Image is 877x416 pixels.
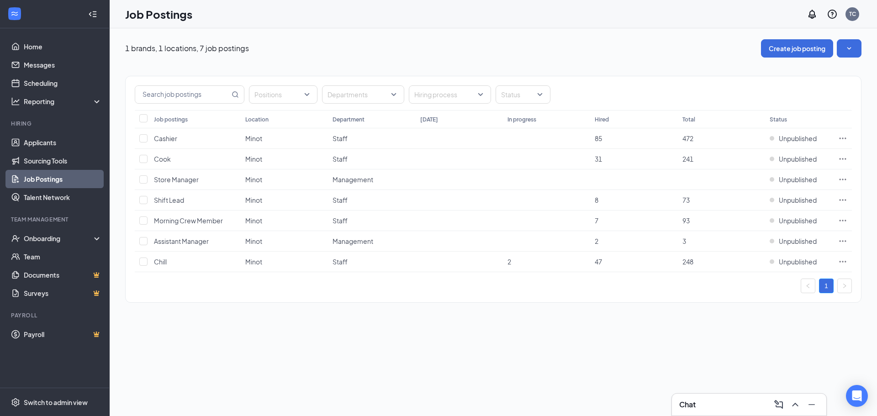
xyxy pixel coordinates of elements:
[135,86,230,103] input: Search job postings
[245,196,262,204] span: Minot
[779,195,817,205] span: Unpublished
[507,258,511,266] span: 2
[241,252,328,272] td: Minot
[328,149,415,169] td: Staff
[245,116,269,123] div: Location
[245,216,262,225] span: Minot
[24,97,102,106] div: Reporting
[819,279,833,293] a: 1
[838,134,847,143] svg: Ellipses
[416,110,503,128] th: [DATE]
[806,399,817,410] svg: Minimize
[595,237,598,245] span: 2
[333,175,373,184] span: Management
[838,237,847,246] svg: Ellipses
[154,134,177,142] span: Cashier
[24,234,94,243] div: Onboarding
[24,37,102,56] a: Home
[154,237,209,245] span: Assistant Manager
[846,385,868,407] div: Open Intercom Messenger
[241,190,328,211] td: Minot
[682,134,693,142] span: 472
[838,216,847,225] svg: Ellipses
[11,120,100,127] div: Hiring
[241,211,328,231] td: Minot
[788,397,803,412] button: ChevronUp
[503,110,590,128] th: In progress
[801,279,815,293] li: Previous Page
[245,155,262,163] span: Minot
[842,283,847,289] span: right
[333,216,348,225] span: Staff
[24,188,102,206] a: Talent Network
[849,10,856,18] div: TC
[328,169,415,190] td: Management
[838,195,847,205] svg: Ellipses
[154,196,184,204] span: Shift Lead
[24,266,102,284] a: DocumentsCrown
[761,39,833,58] button: Create job posting
[11,97,20,106] svg: Analysis
[682,196,690,204] span: 73
[24,133,102,152] a: Applicants
[245,237,262,245] span: Minot
[779,257,817,266] span: Unpublished
[125,43,249,53] p: 1 brands, 1 locations, 7 job postings
[779,154,817,163] span: Unpublished
[24,56,102,74] a: Messages
[801,279,815,293] button: left
[24,152,102,170] a: Sourcing Tools
[827,9,838,20] svg: QuestionInfo
[807,9,818,20] svg: Notifications
[678,110,765,128] th: Total
[245,134,262,142] span: Minot
[24,74,102,92] a: Scheduling
[11,398,20,407] svg: Settings
[837,39,861,58] button: SmallChevronDown
[837,279,852,293] li: Next Page
[679,400,696,410] h3: Chat
[232,91,239,98] svg: MagnifyingGlass
[328,211,415,231] td: Staff
[154,116,188,123] div: Job postings
[333,258,348,266] span: Staff
[328,190,415,211] td: Staff
[838,154,847,163] svg: Ellipses
[125,6,192,22] h1: Job Postings
[333,237,373,245] span: Management
[154,155,171,163] span: Cook
[24,247,102,266] a: Team
[24,170,102,188] a: Job Postings
[154,216,223,225] span: Morning Crew Member
[773,399,784,410] svg: ComposeMessage
[595,134,602,142] span: 85
[779,216,817,225] span: Unpublished
[682,237,686,245] span: 3
[771,397,786,412] button: ComposeMessage
[595,216,598,225] span: 7
[837,279,852,293] button: right
[24,284,102,302] a: SurveysCrown
[241,169,328,190] td: Minot
[245,258,262,266] span: Minot
[838,175,847,184] svg: Ellipses
[241,149,328,169] td: Minot
[779,134,817,143] span: Unpublished
[11,216,100,223] div: Team Management
[241,128,328,149] td: Minot
[765,110,834,128] th: Status
[682,155,693,163] span: 241
[333,196,348,204] span: Staff
[241,231,328,252] td: Minot
[779,175,817,184] span: Unpublished
[328,252,415,272] td: Staff
[682,258,693,266] span: 248
[333,116,365,123] div: Department
[88,10,97,19] svg: Collapse
[804,397,819,412] button: Minimize
[682,216,690,225] span: 93
[595,258,602,266] span: 47
[819,279,834,293] li: 1
[595,196,598,204] span: 8
[590,110,677,128] th: Hired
